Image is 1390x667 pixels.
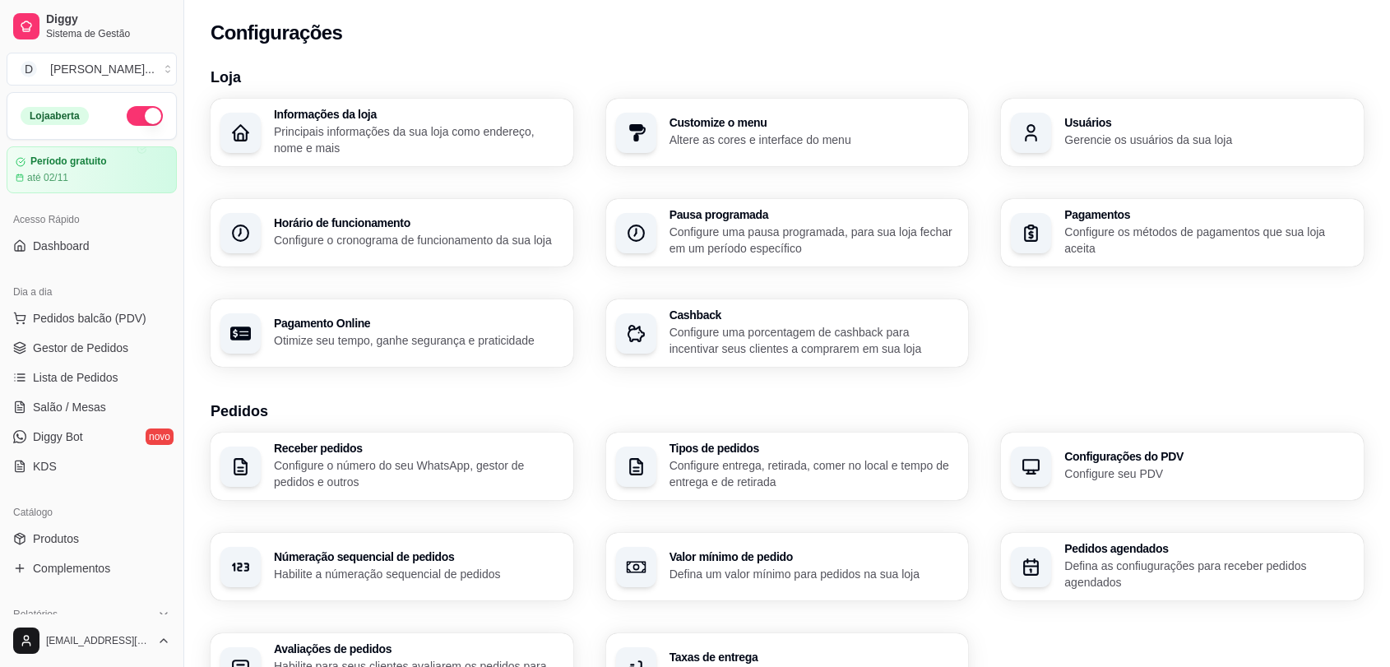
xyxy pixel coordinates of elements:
button: Receber pedidosConfigure o número do seu WhatsApp, gestor de pedidos e outros [211,433,573,500]
span: Sistema de Gestão [46,27,170,40]
p: Altere as cores e interface do menu [670,132,959,148]
button: Alterar Status [127,106,163,126]
h3: Usuários [1064,117,1354,128]
button: Configurações do PDVConfigure seu PDV [1001,433,1364,500]
p: Configure o cronograma de funcionamento da sua loja [274,232,563,248]
h3: Configurações do PDV [1064,451,1354,462]
a: Complementos [7,555,177,581]
h3: Pagamento Online [274,317,563,329]
button: Customize o menuAltere as cores e interface do menu [606,99,969,166]
button: Númeração sequencial de pedidosHabilite a númeração sequencial de pedidos [211,533,573,600]
h3: Informações da loja [274,109,563,120]
a: Dashboard [7,233,177,259]
p: Configure entrega, retirada, comer no local e tempo de entrega e de retirada [670,457,959,490]
button: Informações da lojaPrincipais informações da sua loja como endereço, nome e mais [211,99,573,166]
a: Gestor de Pedidos [7,335,177,361]
a: DiggySistema de Gestão [7,7,177,46]
div: Dia a dia [7,279,177,305]
button: PagamentosConfigure os métodos de pagamentos que sua loja aceita [1001,199,1364,266]
button: Pedidos agendadosDefina as confiugurações para receber pedidos agendados [1001,533,1364,600]
span: [EMAIL_ADDRESS][DOMAIN_NAME] [46,634,151,647]
h3: Cashback [670,309,959,321]
span: Gestor de Pedidos [33,340,128,356]
article: até 02/11 [27,171,68,184]
h3: Pausa programada [670,209,959,220]
button: UsuáriosGerencie os usuários da sua loja [1001,99,1364,166]
button: CashbackConfigure uma porcentagem de cashback para incentivar seus clientes a comprarem em sua loja [606,299,969,367]
button: Select a team [7,53,177,86]
div: [PERSON_NAME] ... [50,61,155,77]
a: Período gratuitoaté 02/11 [7,146,177,193]
h3: Taxas de entrega [670,651,959,663]
span: Produtos [33,530,79,547]
button: Pedidos balcão (PDV) [7,305,177,331]
button: Horário de funcionamentoConfigure o cronograma de funcionamento da sua loja [211,199,573,266]
h3: Loja [211,66,1364,89]
div: Loja aberta [21,107,89,125]
h3: Tipos de pedidos [670,442,959,454]
button: Tipos de pedidosConfigure entrega, retirada, comer no local e tempo de entrega e de retirada [606,433,969,500]
p: Configure o número do seu WhatsApp, gestor de pedidos e outros [274,457,563,490]
a: KDS [7,453,177,479]
div: Catálogo [7,499,177,526]
h3: Customize o menu [670,117,959,128]
div: Acesso Rápido [7,206,177,233]
span: Diggy [46,12,170,27]
h2: Configurações [211,20,342,46]
p: Configure uma porcentagem de cashback para incentivar seus clientes a comprarem em sua loja [670,324,959,357]
a: Salão / Mesas [7,394,177,420]
a: Lista de Pedidos [7,364,177,391]
article: Período gratuito [30,155,107,168]
h3: Receber pedidos [274,442,563,454]
span: KDS [33,458,57,475]
span: Diggy Bot [33,428,83,445]
p: Otimize seu tempo, ganhe segurança e praticidade [274,332,563,349]
p: Habilite a númeração sequencial de pedidos [274,566,563,582]
h3: Horário de funcionamento [274,217,563,229]
h3: Valor mínimo de pedido [670,551,959,563]
span: D [21,61,37,77]
a: Diggy Botnovo [7,424,177,450]
button: Valor mínimo de pedidoDefina um valor mínimo para pedidos na sua loja [606,533,969,600]
p: Configure uma pausa programada, para sua loja fechar em um período específico [670,224,959,257]
button: Pausa programadaConfigure uma pausa programada, para sua loja fechar em um período específico [606,199,969,266]
h3: Pedidos agendados [1064,543,1354,554]
span: Salão / Mesas [33,399,106,415]
p: Defina as confiugurações para receber pedidos agendados [1064,558,1354,591]
button: [EMAIL_ADDRESS][DOMAIN_NAME] [7,621,177,660]
button: Pagamento OnlineOtimize seu tempo, ganhe segurança e praticidade [211,299,573,367]
p: Configure os métodos de pagamentos que sua loja aceita [1064,224,1354,257]
h3: Númeração sequencial de pedidos [274,551,563,563]
span: Lista de Pedidos [33,369,118,386]
a: Produtos [7,526,177,552]
h3: Avaliações de pedidos [274,643,563,655]
p: Defina um valor mínimo para pedidos na sua loja [670,566,959,582]
p: Gerencie os usuários da sua loja [1064,132,1354,148]
h3: Pagamentos [1064,209,1354,220]
p: Principais informações da sua loja como endereço, nome e mais [274,123,563,156]
span: Complementos [33,560,110,577]
span: Dashboard [33,238,90,254]
p: Configure seu PDV [1064,466,1354,482]
span: Pedidos balcão (PDV) [33,310,146,327]
span: Relatórios [13,608,58,621]
h3: Pedidos [211,400,1364,423]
